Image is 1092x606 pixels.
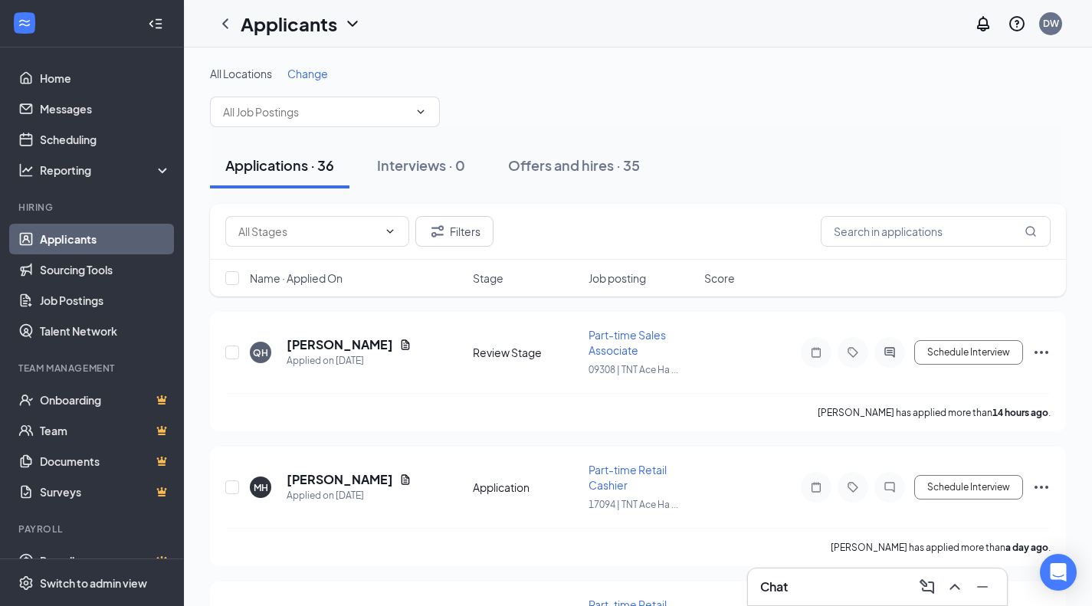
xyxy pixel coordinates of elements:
[807,481,825,493] svg: Note
[821,216,1051,247] input: Search in applications
[210,67,272,80] span: All Locations
[384,225,396,237] svg: ChevronDown
[287,67,328,80] span: Change
[880,481,899,493] svg: ChatInactive
[1008,15,1026,33] svg: QuestionInfo
[40,285,171,316] a: Job Postings
[473,270,503,286] span: Stage
[343,15,362,33] svg: ChevronDown
[40,415,171,446] a: TeamCrown
[589,270,646,286] span: Job posting
[399,473,412,486] svg: Document
[18,162,34,178] svg: Analysis
[253,346,268,359] div: QH
[473,345,579,360] div: Review Stage
[1025,225,1037,237] svg: MagnifyingGlass
[40,316,171,346] a: Talent Network
[40,385,171,415] a: OnboardingCrown
[238,223,378,240] input: All Stages
[589,328,666,357] span: Part-time Sales Associate
[831,541,1051,554] p: [PERSON_NAME] has applied more than .
[844,346,862,359] svg: Tag
[914,475,1023,500] button: Schedule Interview
[1032,343,1051,362] svg: Ellipses
[399,339,412,351] svg: Document
[18,362,168,375] div: Team Management
[18,575,34,591] svg: Settings
[918,578,936,596] svg: ComposeMessage
[428,222,447,241] svg: Filter
[18,522,168,536] div: Payroll
[914,340,1023,365] button: Schedule Interview
[40,162,172,178] div: Reporting
[508,156,640,175] div: Offers and hires · 35
[1005,542,1048,553] b: a day ago
[973,578,992,596] svg: Minimize
[287,488,412,503] div: Applied on [DATE]
[992,407,1048,418] b: 14 hours ago
[473,480,579,495] div: Application
[287,336,393,353] h5: [PERSON_NAME]
[40,575,147,591] div: Switch to admin view
[589,364,678,375] span: 09308 | TNT Ace Ha ...
[40,93,171,124] a: Messages
[915,575,940,599] button: ComposeMessage
[589,499,678,510] span: 17094 | TNT Ace Ha ...
[40,254,171,285] a: Sourcing Tools
[40,124,171,155] a: Scheduling
[40,545,171,576] a: PayrollCrown
[287,353,412,369] div: Applied on [DATE]
[254,481,268,494] div: MH
[287,471,393,488] h5: [PERSON_NAME]
[18,201,168,214] div: Hiring
[943,575,967,599] button: ChevronUp
[704,270,735,286] span: Score
[974,15,992,33] svg: Notifications
[241,11,337,37] h1: Applicants
[40,224,171,254] a: Applicants
[589,463,667,492] span: Part-time Retail Cashier
[377,156,465,175] div: Interviews · 0
[844,481,862,493] svg: Tag
[807,346,825,359] svg: Note
[223,103,408,120] input: All Job Postings
[415,216,494,247] button: Filter Filters
[17,15,32,31] svg: WorkstreamLogo
[946,578,964,596] svg: ChevronUp
[250,270,343,286] span: Name · Applied On
[40,446,171,477] a: DocumentsCrown
[40,63,171,93] a: Home
[970,575,995,599] button: Minimize
[225,156,334,175] div: Applications · 36
[1040,554,1077,591] div: Open Intercom Messenger
[760,578,788,595] h3: Chat
[40,477,171,507] a: SurveysCrown
[1032,478,1051,496] svg: Ellipses
[415,106,427,118] svg: ChevronDown
[216,15,234,33] svg: ChevronLeft
[1043,17,1059,30] div: DW
[818,406,1051,419] p: [PERSON_NAME] has applied more than .
[880,346,899,359] svg: ActiveChat
[148,16,163,31] svg: Collapse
